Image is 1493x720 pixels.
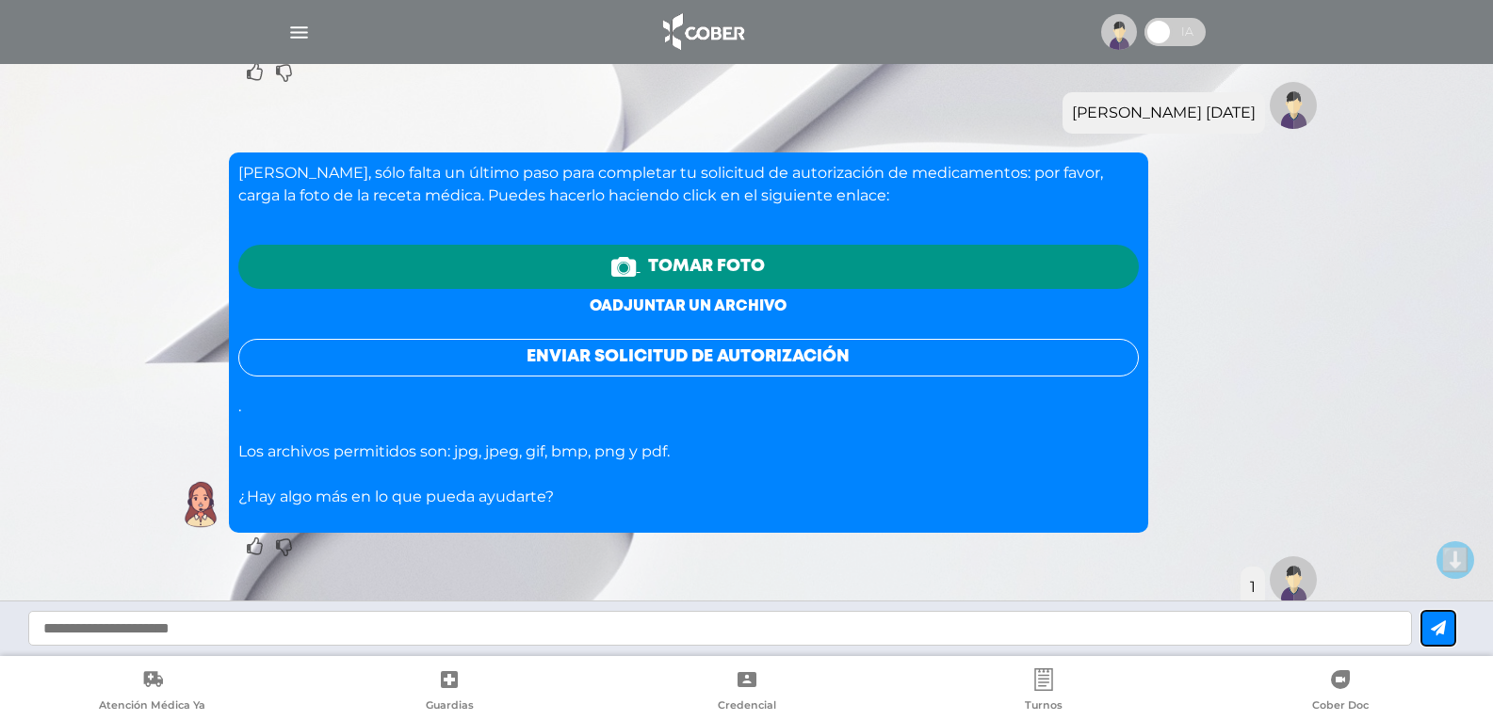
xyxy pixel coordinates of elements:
[4,668,300,716] a: Atención Médica Ya
[648,254,765,280] span: Tomar foto
[1025,698,1063,715] span: Turnos
[287,21,311,44] img: Cober_menu-lines-white.svg
[1193,668,1489,716] a: Cober Doc
[238,162,1139,207] p: [PERSON_NAME], sólo falta un último paso para completar tu solicitud de autorización de medicamen...
[99,698,205,715] span: Atención Médica Ya
[426,698,474,715] span: Guardias
[598,668,895,716] a: Credencial
[653,9,752,55] img: logo_cober_home-white.png
[1436,541,1474,579] button: ⬇️
[1250,576,1256,599] div: 1
[895,668,1192,716] a: Turnos
[718,698,776,715] span: Credencial
[590,299,787,313] a: oadjuntar un archivo
[1270,82,1317,129] img: Tu imagen
[1270,556,1317,603] img: Tu imagen
[177,481,224,528] img: Cober IA
[1101,14,1137,50] img: profile-placeholder.svg
[1072,102,1256,124] div: [PERSON_NAME] [DATE]
[300,668,597,716] a: Guardias
[1312,698,1369,715] span: Cober Doc
[590,299,601,313] span: o
[238,162,1139,508] div: . Los archivos permitidos son: jpg, jpeg, gif, bmp, png y pdf. ¿Hay algo más en lo que pueda ayud...
[238,245,1139,289] a: Tomar foto
[238,339,1139,376] button: Enviar solicitud de autorización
